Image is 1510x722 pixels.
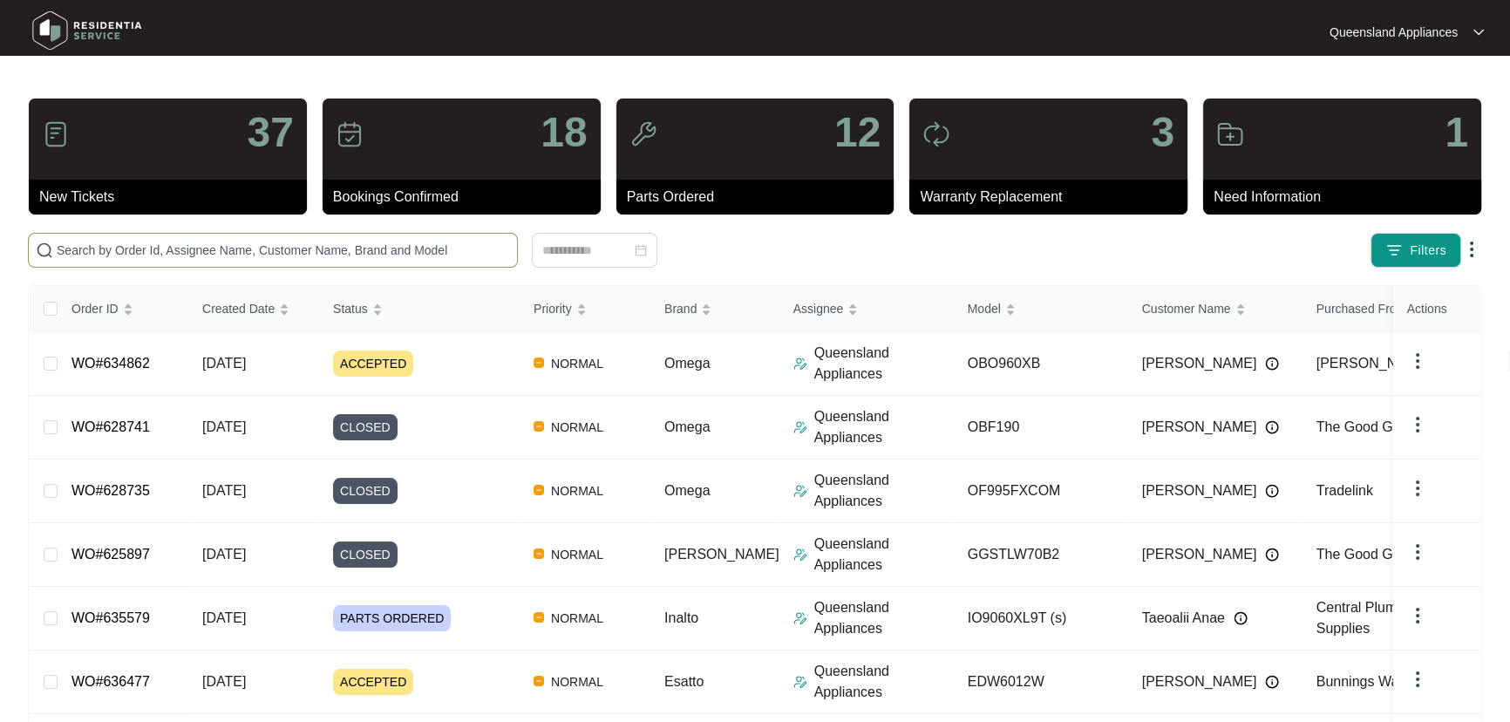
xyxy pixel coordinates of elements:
span: Purchased From [1316,299,1406,318]
span: [PERSON_NAME] [1142,417,1257,438]
th: Purchased From [1303,286,1477,332]
span: [DATE] [202,419,246,434]
span: CLOSED [333,478,398,504]
img: Info icon [1265,357,1279,371]
span: Priority [534,299,572,318]
img: Assigner Icon [793,484,807,498]
a: WO#636477 [71,674,150,689]
span: Status [333,299,368,318]
span: Taeoalii Anae [1142,608,1225,629]
span: The Good Guys [1316,547,1415,562]
img: dropdown arrow [1407,478,1428,499]
span: Customer Name [1142,299,1231,318]
span: Bunnings Warehouse [1316,674,1449,689]
th: Created Date [188,286,319,332]
img: icon [42,120,70,148]
span: Inalto [664,610,698,625]
p: Bookings Confirmed [333,187,601,208]
img: dropdown arrow [1407,414,1428,435]
p: Queensland Appliances [814,406,954,448]
span: Esatto [664,674,704,689]
img: Assigner Icon [793,357,807,371]
p: Parts Ordered [627,187,894,208]
img: Assigner Icon [793,611,807,625]
th: Brand [650,286,779,332]
img: dropdown arrow [1407,669,1428,690]
th: Status [319,286,520,332]
img: filter icon [1385,242,1403,259]
span: [DATE] [202,547,246,562]
p: Queensland Appliances [1330,24,1458,41]
th: Actions [1393,286,1480,332]
span: [DATE] [202,610,246,625]
span: ACCEPTED [333,351,413,377]
th: Customer Name [1128,286,1303,332]
img: Vercel Logo [534,485,544,495]
td: GGSTLW70B2 [954,523,1128,587]
span: Central Plumbing Supplies [1316,600,1424,636]
span: Omega [664,483,710,498]
p: Queensland Appliances [814,597,954,639]
p: 1 [1445,112,1468,153]
span: [DATE] [202,356,246,371]
img: dropdown arrow [1407,351,1428,371]
p: Queensland Appliances [814,343,954,385]
th: Assignee [779,286,954,332]
span: Omega [664,419,710,434]
span: Order ID [71,299,119,318]
span: [PERSON_NAME] [1316,356,1432,371]
span: CLOSED [333,541,398,568]
img: Info icon [1265,420,1279,434]
img: Vercel Logo [534,358,544,368]
span: CLOSED [333,414,398,440]
span: NORMAL [544,544,610,565]
img: Vercel Logo [534,612,544,623]
p: Warranty Replacement [920,187,1187,208]
a: WO#628741 [71,419,150,434]
p: 18 [541,112,587,153]
img: icon [336,120,364,148]
button: filter iconFilters [1371,233,1461,268]
span: [DATE] [202,483,246,498]
td: EDW6012W [954,650,1128,714]
span: ACCEPTED [333,669,413,695]
th: Priority [520,286,650,332]
span: NORMAL [544,417,610,438]
span: Omega [664,356,710,371]
span: [DATE] [202,674,246,689]
th: Order ID [58,286,188,332]
span: NORMAL [544,353,610,374]
p: Queensland Appliances [814,661,954,703]
img: Vercel Logo [534,421,544,432]
span: PARTS ORDERED [333,605,451,631]
a: WO#635579 [71,610,150,625]
td: OBO960XB [954,332,1128,396]
img: icon [1216,120,1244,148]
img: Info icon [1265,484,1279,498]
span: [PERSON_NAME] [664,547,779,562]
img: search-icon [36,242,53,259]
td: OBF190 [954,396,1128,460]
span: [PERSON_NAME] [1142,353,1257,374]
img: Vercel Logo [534,548,544,559]
p: Need Information [1214,187,1481,208]
p: Queensland Appliances [814,470,954,512]
img: dropdown arrow [1473,28,1484,37]
img: Info icon [1265,548,1279,562]
p: Queensland Appliances [814,534,954,576]
img: dropdown arrow [1407,541,1428,562]
img: Assigner Icon [793,548,807,562]
span: The Good Guys [1316,419,1415,434]
span: Tradelink [1316,483,1373,498]
a: WO#625897 [71,547,150,562]
p: 3 [1151,112,1174,153]
input: Search by Order Id, Assignee Name, Customer Name, Brand and Model [57,241,510,260]
td: OF995FXCOM [954,460,1128,523]
img: icon [922,120,950,148]
span: Filters [1410,242,1446,260]
span: [PERSON_NAME] [1142,671,1257,692]
img: Info icon [1234,611,1248,625]
a: WO#634862 [71,356,150,371]
img: Info icon [1265,675,1279,689]
img: Assigner Icon [793,675,807,689]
